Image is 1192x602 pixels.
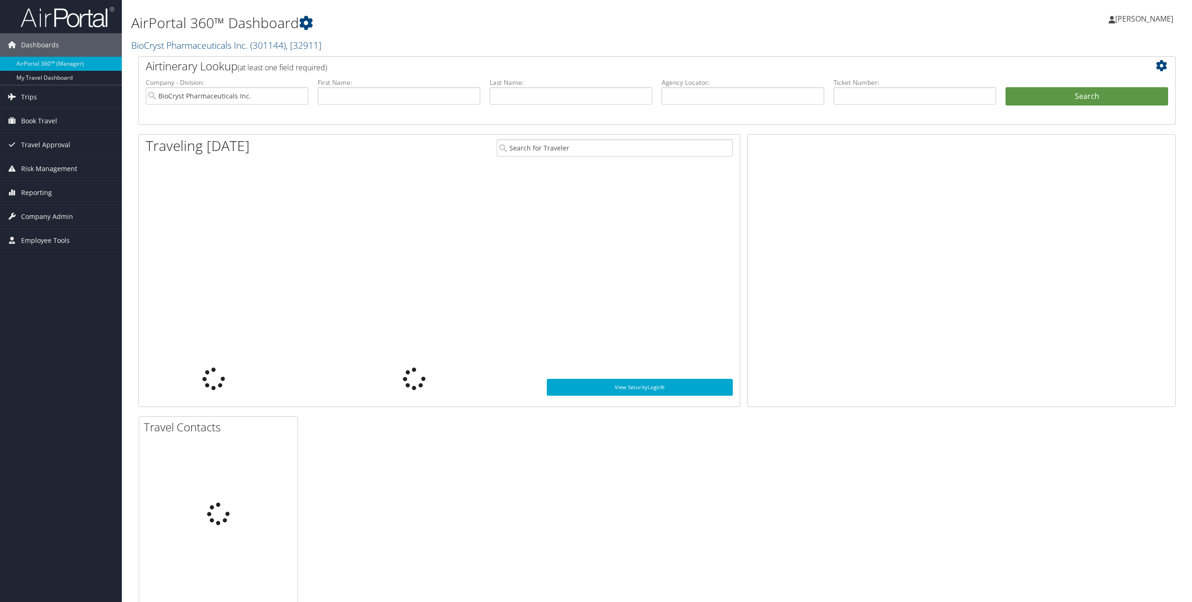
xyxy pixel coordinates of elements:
label: Last Name: [490,78,652,87]
span: , [ 32911 ] [286,39,321,52]
span: Risk Management [21,157,77,181]
label: Ticket Number: [834,78,996,87]
h2: Travel Contacts [144,419,298,435]
span: (at least one field required) [238,62,327,73]
label: First Name: [318,78,480,87]
span: Company Admin [21,205,73,228]
span: Employee Tools [21,229,70,252]
span: Trips [21,85,37,109]
h1: Traveling [DATE] [146,136,250,156]
label: Agency Locator: [662,78,824,87]
a: [PERSON_NAME] [1109,5,1183,33]
span: Travel Approval [21,133,70,157]
span: Reporting [21,181,52,204]
a: View SecurityLogic® [547,379,733,396]
h2: Airtinerary Lookup [146,58,1082,74]
button: Search [1006,87,1168,106]
label: Company - Division: [146,78,308,87]
img: airportal-logo.png [21,6,114,28]
span: Book Travel [21,109,57,133]
h1: AirPortal 360™ Dashboard [131,13,832,33]
span: ( 301144 ) [250,39,286,52]
span: Dashboards [21,33,59,57]
input: Search for Traveler [497,139,733,157]
span: [PERSON_NAME] [1115,14,1173,24]
a: BioCryst Pharmaceuticals Inc. [131,39,321,52]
